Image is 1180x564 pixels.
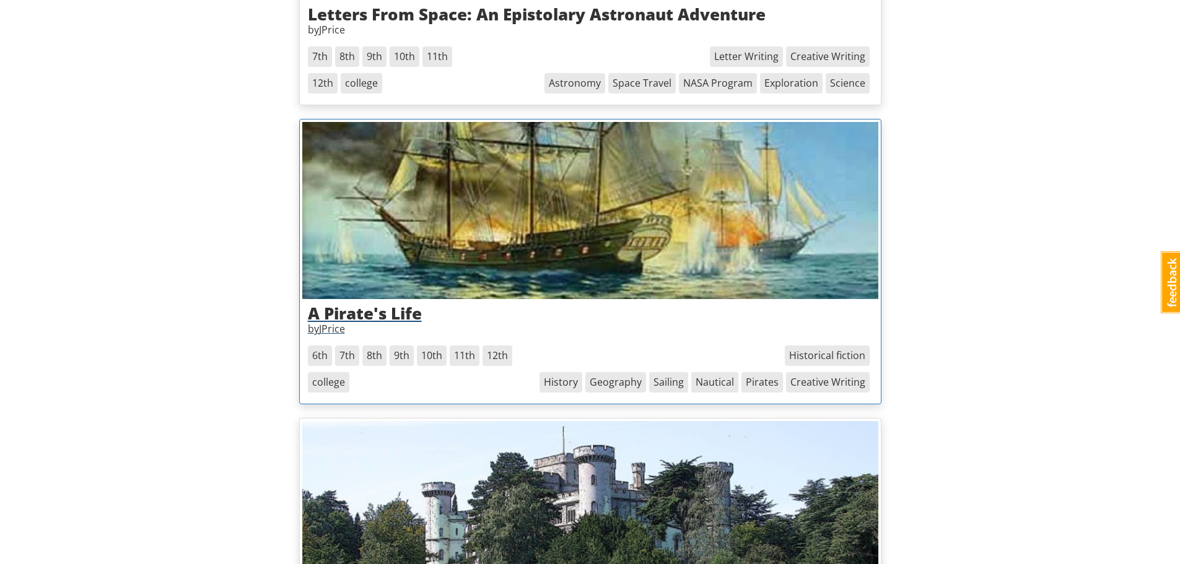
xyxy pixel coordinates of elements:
[335,46,359,67] span: 8th
[302,122,878,299] img: cc06glfvm1aoxssbtwa0.jpg
[826,73,870,93] span: Science
[299,119,881,404] a: A Pirate's LifebyJPrice6th 7th 8th 9th 10th 11th 12th collegeCreative Writing Pirates Nautical Sa...
[390,345,414,366] span: 9th
[608,73,676,93] span: Space Travel
[710,46,783,67] span: Letter Writing
[308,46,332,67] span: 7th
[786,372,870,393] span: Creative Writing
[308,345,332,366] span: 6th
[362,46,387,67] span: 9th
[308,322,873,336] p: by JPrice
[786,46,870,67] span: Creative Writing
[308,23,873,37] p: by JPrice
[341,73,382,93] span: college
[308,6,873,24] h3: Letters From Space: An Epistolary Astronaut Adventure
[679,73,757,93] span: NASA Program
[585,372,646,393] span: Geography
[483,345,512,366] span: 12th
[308,372,349,393] span: college
[390,46,419,67] span: 10th
[335,345,359,366] span: 7th
[362,345,387,366] span: 8th
[417,345,447,366] span: 10th
[308,73,338,93] span: 12th
[649,372,688,393] span: Sailing
[422,46,452,67] span: 11th
[450,345,479,366] span: 11th
[741,372,783,393] span: Pirates
[540,372,582,393] span: History
[691,372,738,393] span: Nautical
[785,345,870,366] span: Historical fiction
[544,73,605,93] span: Astronomy
[760,73,823,93] span: Exploration
[308,305,873,323] h3: A Pirate's Life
